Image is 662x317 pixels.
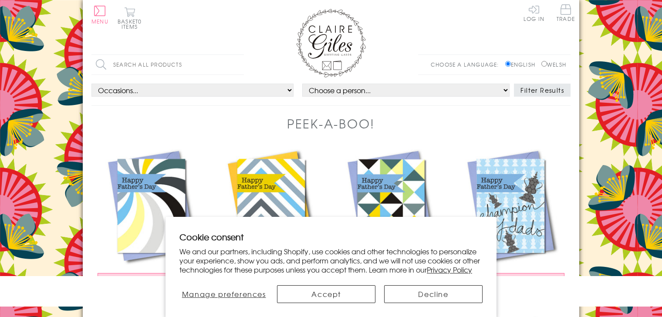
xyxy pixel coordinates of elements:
[235,55,244,74] input: Search
[557,4,575,23] a: Trade
[541,61,566,68] label: Welsh
[505,61,540,68] label: English
[98,273,206,289] button: £3.25 Add to Basket
[91,55,244,74] input: Search all products
[505,61,511,67] input: English
[331,145,451,266] img: Father's Day Card, Cubes and Triangles, See through acetate window
[431,61,503,68] p: Choose a language:
[451,145,571,297] a: Father's Day Card, Champion, Happy Father's Day, See through acetate window £3.25 Add to Basket
[296,9,366,78] img: Claire Giles Greetings Cards
[557,4,575,21] span: Trade
[91,17,108,25] span: Menu
[118,7,142,29] button: Basket0 items
[91,6,108,24] button: Menu
[211,145,331,297] a: Father's Day Card, Chevrons, Happy Father's Day, See through acetate window £3.25 Add to Basket
[457,273,565,289] button: £3.25 Add to Basket
[514,84,571,97] button: Filter Results
[182,289,266,299] span: Manage preferences
[91,145,211,266] img: Father's Day Card, Spiral, Happy Father's Day, See through acetate window
[179,231,483,243] h2: Cookie consent
[91,145,211,297] a: Father's Day Card, Spiral, Happy Father's Day, See through acetate window £3.25 Add to Basket
[277,285,375,303] button: Accept
[427,264,472,275] a: Privacy Policy
[331,145,451,297] a: Father's Day Card, Cubes and Triangles, See through acetate window £3.25 Add to Basket
[179,247,483,274] p: We and our partners, including Shopify, use cookies and other technologies to personalize your ex...
[524,4,544,21] a: Log In
[451,145,571,266] img: Father's Day Card, Champion, Happy Father's Day, See through acetate window
[287,115,375,132] h1: Peek-a-boo!
[541,61,547,67] input: Welsh
[211,145,331,266] img: Father's Day Card, Chevrons, Happy Father's Day, See through acetate window
[122,17,142,30] span: 0 items
[384,285,483,303] button: Decline
[179,285,268,303] button: Manage preferences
